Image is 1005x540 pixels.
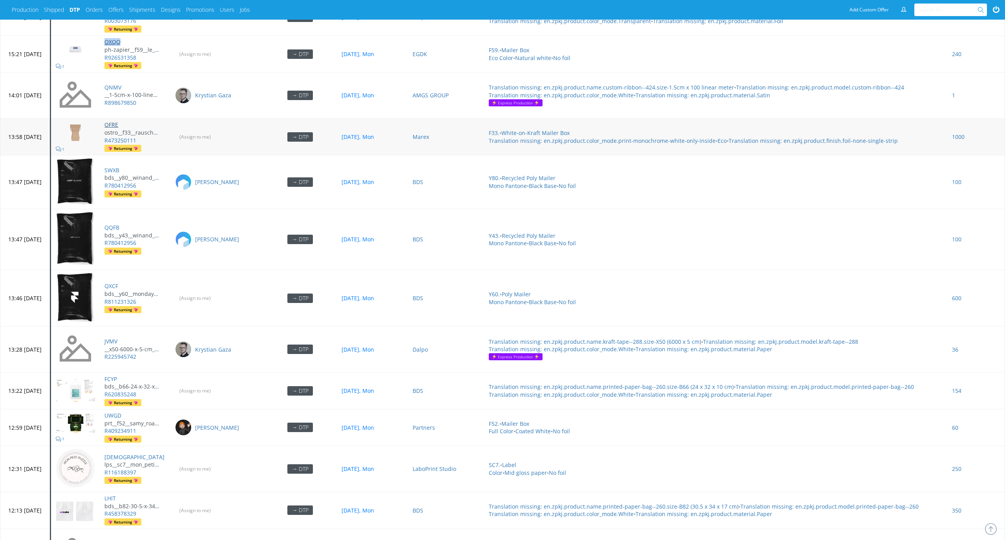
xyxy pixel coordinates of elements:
span: Returning [107,145,139,152]
a: → DTP [287,465,313,472]
a: [PERSON_NAME] [195,235,239,243]
a: → DTP [287,178,313,186]
img: no_design.png [56,75,95,114]
a: Returning [104,306,141,314]
a: Eco [718,137,727,144]
span: Returning [107,26,139,33]
a: BDS [413,507,423,514]
a: [DATE], Mon [342,235,374,243]
a: prt__f52__samy_road_sl_sucursal_em_portugal__UWGD [104,420,165,427]
img: no_design.png [56,329,95,368]
a: bds__b82-30-5-x-34-x-17-cm__celonis_s_r_o__LHIT [104,502,165,510]
p: ostro__f33__rauschmayer_gmbh_co_kg__OFRE [104,129,159,137]
input: (Assign to me) [175,385,216,396]
a: [DATE], Mon [342,465,374,472]
a: Translation missing: en.zpkj.product.material.Satin [636,91,770,99]
a: EGDK [413,50,427,58]
a: [PERSON_NAME] [195,178,239,186]
a: → DTP [287,50,313,58]
input: Search for... [919,4,979,16]
a: 250 [952,465,961,472]
a: UWGD [104,412,121,419]
a: Translation missing: en.zpkj.product.material.Foil [653,17,783,25]
span: Returning [107,62,139,69]
a: 1 [952,91,955,99]
a: Recycled Poly Mailer [502,232,555,239]
a: [DATE], Mon [342,424,374,431]
a: Add Custom Offer [845,4,893,16]
a: Color [489,469,502,476]
img: version_two_editor_design.png [56,449,95,488]
a: ostro__f33__rauschmayer_gmbh_co_kg__OFRE [104,129,165,137]
a: Black Base [529,182,557,190]
a: No foil [553,427,570,435]
a: Returning [104,399,141,407]
p: ph-zapier__f59__le_mixologiste__OXQQ [104,46,159,54]
a: Users [220,6,234,14]
a: [DATE], Mon [342,133,374,140]
p: 13:22 [DATE] [8,387,42,395]
td: • • • [484,409,947,446]
td: • • • [484,36,947,72]
span: Returning [107,399,139,406]
a: Translation missing: en.zpkj.product.material.Paper [636,391,772,398]
span: Returning [107,477,139,484]
a: 100 [952,235,961,243]
p: 12:59 [DATE] [8,424,42,432]
a: Eco Color [489,54,513,62]
a: Translation missing: en.zpkj.product.color_mode.White [489,345,634,353]
a: R458378329 [104,510,136,517]
a: QQFB [104,224,119,231]
p: 13:28 [DATE] [8,346,42,354]
a: → DTP [287,345,313,353]
a: ph-zapier__f59__le_mixologiste__OXQQ [104,46,165,54]
a: QXCF [104,282,118,290]
p: 13:58 [DATE] [8,133,42,141]
a: bds__y60__monday_merch__QXCF [104,290,165,298]
a: Poly Mailer [502,290,531,298]
a: Mono Pantone [489,239,527,247]
a: BDS [413,387,423,394]
a: Translation missing: en.zpkj.product.model.kraft-tape--288 [703,338,858,345]
p: 14:01 [DATE] [8,91,42,99]
a: → DTP [287,13,313,21]
a: Marex [413,133,429,140]
a: Black Base [529,239,557,247]
td: • • • [484,446,947,492]
a: Translation missing: en.zpkj.product.color_mode.White [489,510,634,518]
a: [DATE], Mon [342,294,374,302]
a: 1 [56,434,64,442]
a: 1000 [952,133,965,140]
a: Translation missing: en.zpkj.product.model.custom-ribbon--424 [736,84,904,91]
a: R473250111 [104,137,136,144]
a: AMGS GROUP [413,91,449,99]
span: Returning [107,436,139,443]
td: • • [484,72,947,119]
a: BDS [413,178,423,186]
a: R811231326 [104,298,136,305]
a: Dalpo [413,346,428,353]
a: Mono Pantone [489,182,527,190]
div: → DTP [287,464,313,474]
a: R620835248 [104,390,136,398]
a: No foil [559,239,576,247]
p: prt__f52__samy_road_sl_sucursal_em_portugal__UWGD [104,420,159,427]
a: F59. [489,46,499,54]
a: Y80. [489,174,500,182]
a: Translation missing: en.zpkj.product.color_mode.White [489,91,634,99]
input: (Assign to me) [175,292,216,304]
a: Mailer Box [501,46,529,54]
img: version_two_editor_design [56,212,95,265]
a: Returning [104,518,141,526]
div: → DTP [287,423,313,432]
a: R780412956 [104,239,136,246]
a: → DTP [287,294,313,302]
a: Translation missing: en.zpkj.product.name.printed-paper-bag--260.size-B82 (30.5 x 34 x 17 cm) [489,503,738,510]
a: → DTP [287,91,313,99]
a: Orders [86,6,103,14]
a: Mid gloss paper [504,469,547,476]
div: → DTP [287,386,313,396]
a: Natural white [515,54,551,62]
img: version_two_editor_design [56,497,95,522]
a: SWXB [104,166,119,174]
